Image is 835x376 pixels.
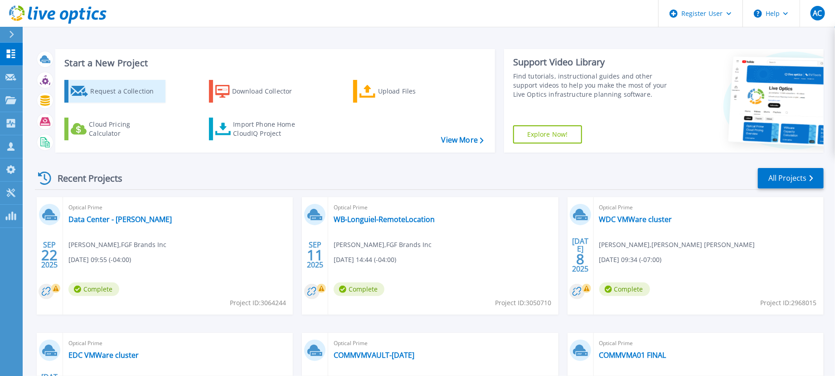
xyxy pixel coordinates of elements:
div: Find tutorials, instructional guides and other support videos to help you make the most of your L... [513,72,676,99]
div: SEP 2025 [41,238,58,272]
div: SEP 2025 [306,238,324,272]
a: COMMVMVAULT-[DATE] [334,351,414,360]
a: COMMVMA01 FINAL [599,351,666,360]
span: Project ID: 3050710 [495,298,552,308]
a: Upload Files [353,80,454,103]
span: AC [813,10,822,17]
span: Optical Prime [68,338,287,348]
a: Cloud Pricing Calculator [64,118,165,140]
span: Complete [599,282,650,296]
span: Project ID: 2968015 [761,298,817,308]
span: Optical Prime [68,203,287,213]
a: Data Center - [PERSON_NAME] [68,215,172,224]
span: [DATE] 14:44 (-04:00) [334,255,396,265]
span: Optical Prime [599,203,818,213]
div: Upload Files [378,82,451,100]
a: EDC VMWare cluster [68,351,139,360]
span: Optical Prime [334,338,553,348]
div: Request a Collection [90,82,163,100]
span: [DATE] 09:34 (-07:00) [599,255,662,265]
span: [PERSON_NAME] , [PERSON_NAME] [PERSON_NAME] [599,240,755,250]
span: [PERSON_NAME] , FGF Brands Inc [68,240,166,250]
a: WB-Longuiel-RemoteLocation [334,215,435,224]
div: Support Video Library [513,56,676,68]
div: Recent Projects [35,167,135,189]
a: Explore Now! [513,125,582,143]
span: 8 [576,255,584,263]
h3: Start a New Project [64,58,483,68]
a: Download Collector [209,80,310,103]
a: All Projects [758,168,824,188]
span: Complete [334,282,384,296]
div: Download Collector [232,82,305,100]
a: View More [442,136,484,144]
a: WDC VMWare cluster [599,215,672,224]
span: Complete [68,282,119,296]
a: Request a Collection [64,80,165,103]
span: 11 [307,251,323,259]
span: [DATE] 09:55 (-04:00) [68,255,131,265]
span: [PERSON_NAME] , FGF Brands Inc [334,240,432,250]
div: Import Phone Home CloudIQ Project [233,120,304,138]
span: Optical Prime [599,338,818,348]
div: [DATE] 2025 [572,238,589,272]
span: 22 [41,251,58,259]
div: Cloud Pricing Calculator [89,120,161,138]
span: Optical Prime [334,203,553,213]
span: Project ID: 3064244 [230,298,286,308]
